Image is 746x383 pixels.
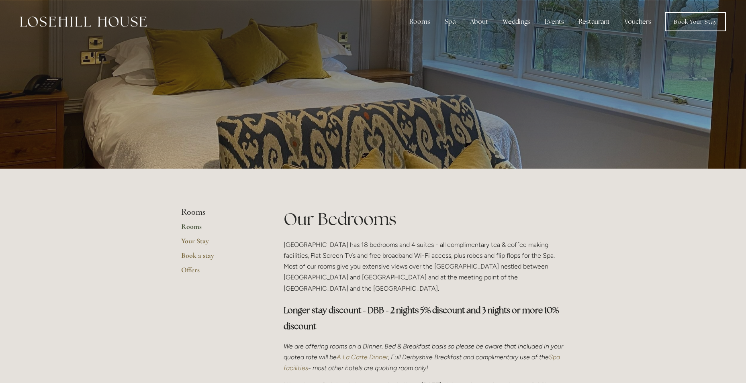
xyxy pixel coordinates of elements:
[403,14,437,30] div: Rooms
[284,207,565,231] h1: Our Bedrooms
[618,14,658,30] a: Vouchers
[20,16,147,27] img: Losehill House
[464,14,495,30] div: About
[496,14,537,30] div: Weddings
[438,14,462,30] div: Spa
[181,265,258,280] a: Offers
[665,12,726,31] a: Book Your Stay
[181,251,258,265] a: Book a stay
[284,305,560,332] strong: Longer stay discount - DBB - 2 nights 5% discount and 3 nights or more 10% discount
[337,353,388,361] a: A La Carte Dinner
[388,353,549,361] em: , Full Derbyshire Breakfast and complimentary use of the
[572,14,616,30] div: Restaurant
[181,222,258,236] a: Rooms
[284,342,565,361] em: We are offering rooms on a Dinner, Bed & Breakfast basis so please be aware that included in your...
[181,236,258,251] a: Your Stay
[181,207,258,218] li: Rooms
[284,239,565,294] p: [GEOGRAPHIC_DATA] has 18 bedrooms and 4 suites - all complimentary tea & coffee making facilities...
[538,14,570,30] div: Events
[308,364,428,372] em: - most other hotels are quoting room only!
